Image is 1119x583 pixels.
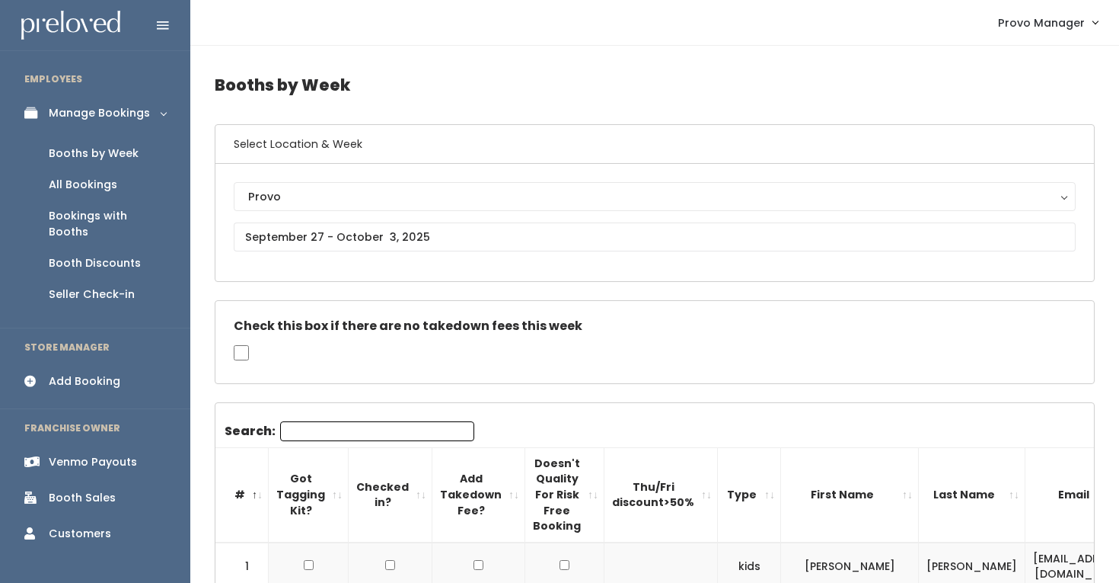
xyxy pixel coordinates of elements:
[983,6,1113,39] a: Provo Manager
[919,447,1025,542] th: Last Name: activate to sort column ascending
[781,447,919,542] th: First Name: activate to sort column ascending
[234,319,1076,333] h5: Check this box if there are no takedown fees this week
[525,447,604,542] th: Doesn't Quality For Risk Free Booking : activate to sort column ascending
[432,447,525,542] th: Add Takedown Fee?: activate to sort column ascending
[215,64,1095,106] h4: Booths by Week
[225,421,474,441] label: Search:
[49,526,111,542] div: Customers
[234,182,1076,211] button: Provo
[248,188,1061,205] div: Provo
[718,447,781,542] th: Type: activate to sort column ascending
[49,255,141,271] div: Booth Discounts
[49,454,137,470] div: Venmo Payouts
[49,490,116,506] div: Booth Sales
[49,146,139,162] div: Booths by Week
[49,177,117,193] div: All Bookings
[269,447,349,542] th: Got Tagging Kit?: activate to sort column ascending
[49,287,135,303] div: Seller Check-in
[349,447,432,542] th: Checked in?: activate to sort column ascending
[21,11,120,40] img: preloved logo
[49,105,150,121] div: Manage Bookings
[215,125,1094,164] h6: Select Location & Week
[49,373,120,389] div: Add Booking
[215,447,269,542] th: #: activate to sort column descending
[234,223,1076,251] input: September 27 - October 3, 2025
[280,421,474,441] input: Search:
[998,14,1085,31] span: Provo Manager
[49,208,166,240] div: Bookings with Booths
[604,447,718,542] th: Thu/Fri discount&gt;50%: activate to sort column ascending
